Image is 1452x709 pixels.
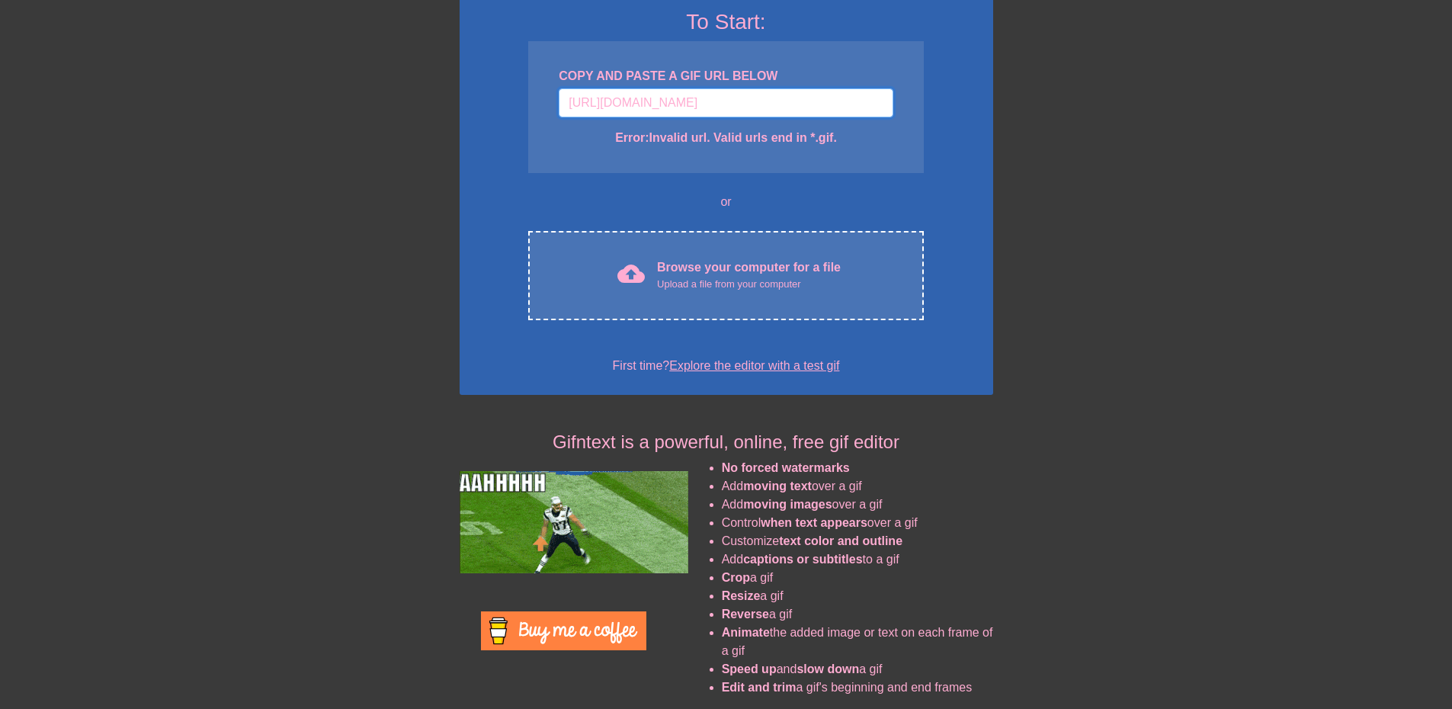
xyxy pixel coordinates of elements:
input: Username [559,88,893,117]
div: Error: Invalid url. Valid urls end in *.gif. [559,129,893,147]
span: when text appears [761,516,867,529]
span: moving images [743,498,832,511]
span: Edit and trim [722,681,797,694]
img: football_small.gif [460,471,688,573]
h4: Gifntext is a powerful, online, free gif editor [460,431,993,454]
div: or [499,193,954,211]
a: Explore the editor with a test gif [669,359,839,372]
span: Crop [722,571,750,584]
li: a gif [722,605,993,624]
span: No forced watermarks [722,461,850,474]
li: a gif [722,569,993,587]
div: Browse your computer for a file [657,258,841,292]
li: Customize [722,532,993,550]
div: COPY AND PASTE A GIF URL BELOW [559,67,893,85]
li: Add over a gif [722,496,993,514]
li: a gif [722,587,993,605]
span: Resize [722,589,761,602]
span: captions or subtitles [743,553,862,566]
span: text color and outline [779,534,902,547]
li: the added image or text on each frame of a gif [722,624,993,660]
li: Control over a gif [722,514,993,532]
div: First time? [479,357,973,375]
h3: To Start: [479,9,973,35]
div: Upload a file from your computer [657,277,841,292]
span: Reverse [722,608,769,621]
li: Add to a gif [722,550,993,569]
img: Buy Me A Coffee [481,611,646,650]
span: moving text [743,480,812,492]
li: Add over a gif [722,477,993,496]
li: and a gif [722,660,993,679]
span: Animate [722,626,770,639]
li: a gif's beginning and end frames [722,679,993,697]
span: cloud_upload [617,260,645,287]
span: slow down [797,662,859,675]
span: Speed up [722,662,777,675]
